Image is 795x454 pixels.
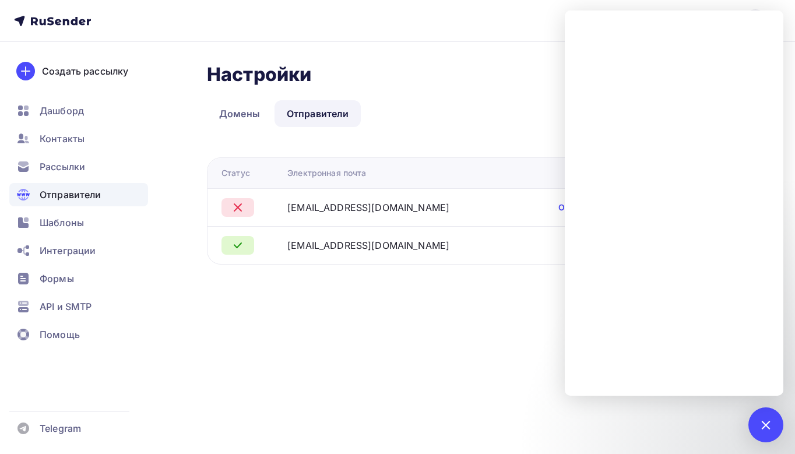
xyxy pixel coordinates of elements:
[42,64,128,78] div: Создать рассылку
[9,183,148,206] a: Отправители
[40,421,81,435] span: Telegram
[40,244,96,258] span: Интеграции
[9,211,148,234] a: Шаблоны
[40,132,85,146] span: Контакты
[9,127,148,150] a: Контакты
[207,63,311,86] h2: Настройки
[221,167,250,179] div: Статус
[287,238,449,252] div: [EMAIL_ADDRESS][DOMAIN_NAME]
[275,100,361,127] a: Отправители
[558,202,672,213] a: Отправить письмо еще раз
[207,100,272,127] a: Домены
[287,200,449,214] div: [EMAIL_ADDRESS][DOMAIN_NAME]
[40,328,80,342] span: Помощь
[9,99,148,122] a: Дашборд
[287,167,366,179] div: Электронная почта
[40,160,85,174] span: Рассылки
[9,155,148,178] a: Рассылки
[40,188,101,202] span: Отправители
[40,300,92,314] span: API и SMTP
[9,267,148,290] a: Формы
[40,216,84,230] span: Шаблоны
[40,104,84,118] span: Дашборд
[40,272,74,286] span: Формы
[594,9,781,33] a: [EMAIL_ADDRESS][DOMAIN_NAME]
